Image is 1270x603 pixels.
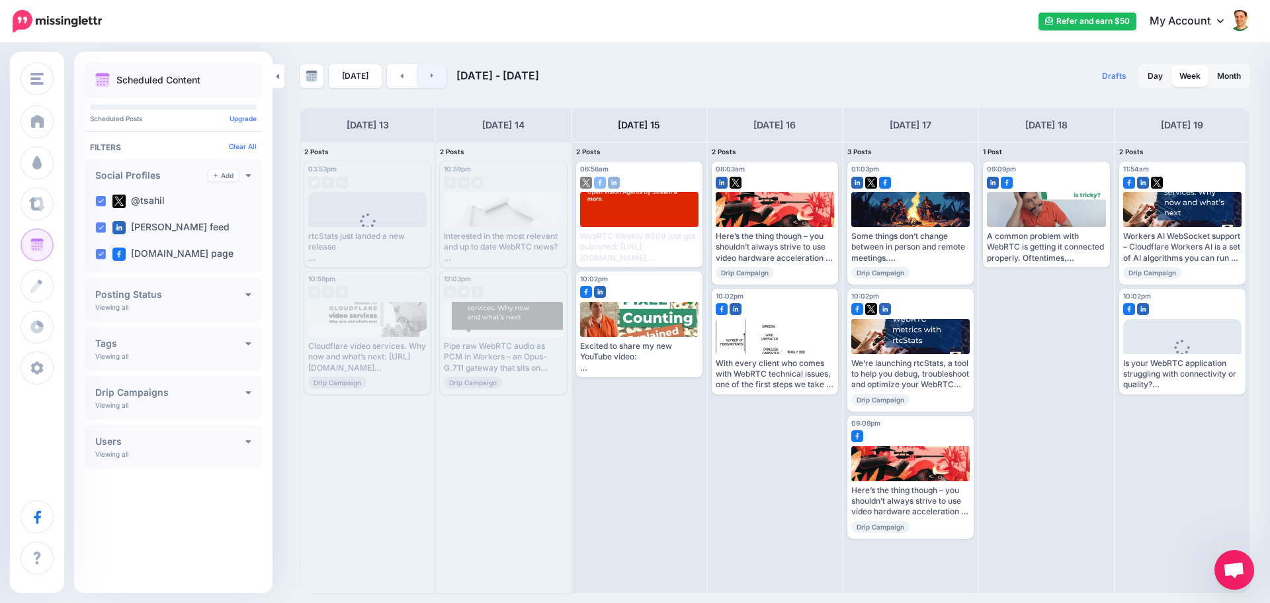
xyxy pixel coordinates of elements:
[983,148,1002,156] span: 1 Post
[95,339,245,348] h4: Tags
[1123,292,1151,300] span: 10:02pm
[329,64,382,88] a: [DATE]
[336,177,348,189] img: linkedin-grey-square.png
[95,73,110,87] img: calendar.png
[472,177,484,189] img: twitter-grey-square.png
[472,286,484,298] img: facebook-grey-square.png
[306,70,317,82] img: calendar-grey-darker.png
[230,115,257,122] a: Upgrade
[444,341,562,373] div: Pipe raw WebRTC audio as PCM in Workers – an Opus-G.711 gateway that sits on Cloudflare’s edge ne...
[1119,148,1144,156] span: 2 Posts
[95,388,245,397] h4: Drip Campaigns
[987,177,999,189] img: linkedin-square.png
[90,115,257,122] p: Scheduled Posts
[444,377,502,389] span: Drip Campaign
[13,10,102,32] img: Missinglettr
[95,290,245,299] h4: Posting Status
[444,286,456,298] img: linkedin-grey-square.png
[1151,177,1163,189] img: twitter-square.png
[444,165,471,173] span: 10:59pm
[95,352,128,360] p: Viewing all
[482,117,525,133] h4: [DATE] 14
[847,148,872,156] span: 3 Posts
[308,377,366,389] span: Drip Campaign
[308,231,427,263] div: rtcStats just landed a new release Using #WebRTC and need to view logs? Check us out! We now have...
[730,177,741,189] img: twitter-square.png
[1137,303,1149,315] img: linkedin-square.png
[336,286,348,298] img: twitter-grey-square.png
[444,177,456,189] img: facebook-grey-square.png
[576,148,601,156] span: 2 Posts
[594,177,606,189] img: facebook-square.png
[1025,117,1068,133] h4: [DATE] 18
[851,419,880,427] span: 09:09pm
[618,117,660,133] h4: [DATE] 15
[851,292,879,300] span: 10:02pm
[851,485,970,518] div: Here’s the thing though – you shouldn’t always strive to use video hardware acceleration in WebRT...
[112,248,233,261] label: [DOMAIN_NAME] page
[1123,358,1242,391] div: Is your WebRTC application struggling with connectivity or quality? 👉 Many believe more CPU, memo...
[347,117,389,133] h4: [DATE] 13
[594,286,606,298] img: linkedin-square.png
[865,177,877,189] img: twitter-square.png
[851,358,970,391] div: We’re launching rtcStats, a tool to help you debug, troubleshoot and optimize your WebRTC applica...
[308,286,320,298] img: linkedin-grey-square.png
[322,286,334,298] img: facebook-grey-square.png
[112,195,126,208] img: twitter-square.png
[112,195,165,208] label: @tsahil
[716,177,728,189] img: linkedin-square.png
[95,303,128,311] p: Viewing all
[1137,177,1149,189] img: linkedin-square.png
[716,303,728,315] img: facebook-square.png
[851,231,970,263] div: Some things don’t change between in person and remote meetings. Read more 👉 [URL][DOMAIN_NAME] #W...
[95,450,128,458] p: Viewing all
[308,177,320,189] img: twitter-grey-square.png
[580,165,609,173] span: 06:56am
[1123,165,1149,173] span: 11:54am
[440,148,464,156] span: 2 Posts
[349,213,386,248] div: Loading
[987,165,1016,173] span: 09:09pm
[90,142,257,152] h4: Filters
[987,231,1105,263] div: A common problem with WebRTC is getting it connected properly. Oftentimes, developers are challen...
[1038,13,1136,30] a: Refer and earn $50
[851,521,910,533] span: Drip Campaign
[753,117,796,133] h4: [DATE] 16
[458,177,470,189] img: linkedin-grey-square.png
[112,248,126,261] img: facebook-square.png
[580,275,608,283] span: 10:02pm
[1209,66,1249,87] a: Month
[851,394,910,406] span: Drip Campaign
[322,177,334,189] img: facebook-grey-square.png
[1140,66,1171,87] a: Day
[716,165,745,173] span: 08:03am
[208,169,239,181] a: Add
[95,171,208,180] h4: Social Profiles
[716,231,834,263] div: Here’s the thing though – you shouldn’t always strive to use video hardware acceleration in WebRT...
[456,69,539,82] span: [DATE] - [DATE]
[308,275,335,283] span: 10:59pm
[712,148,736,156] span: 2 Posts
[304,148,329,156] span: 2 Posts
[716,358,834,391] div: With every client who comes with WebRTC technical issues, one of the first steps we take is under...
[580,286,592,298] img: facebook-square.png
[865,303,877,315] img: twitter-square.png
[1164,340,1201,374] div: Loading
[580,341,698,373] div: Excited to share my new YouTube video: The Secret to WebRTC Quality: Why Less is More (Pixel Coun...
[1123,177,1135,189] img: facebook-square.png
[580,231,698,263] div: WebRTC Weekly #609 just got published: [URL][DOMAIN_NAME] This time, we're covering HLS+WebRTC, V...
[308,165,337,173] span: 03:53pm
[851,177,863,189] img: linkedin-square.png
[580,177,592,189] img: twitter-square.png
[112,221,126,234] img: linkedin-square.png
[112,221,230,234] label: [PERSON_NAME] feed
[879,177,891,189] img: facebook-square.png
[1123,267,1181,279] span: Drip Campaign
[458,286,470,298] img: twitter-grey-square.png
[1123,231,1242,263] div: Workers AI WebSocket support – Cloudflare Workers AI is a set of AI algorithms you can run on the...
[30,73,44,85] img: menu.png
[716,267,774,279] span: Drip Campaign
[851,430,863,442] img: facebook-square.png
[1214,550,1254,590] div: Open chat
[229,142,257,150] a: Clear All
